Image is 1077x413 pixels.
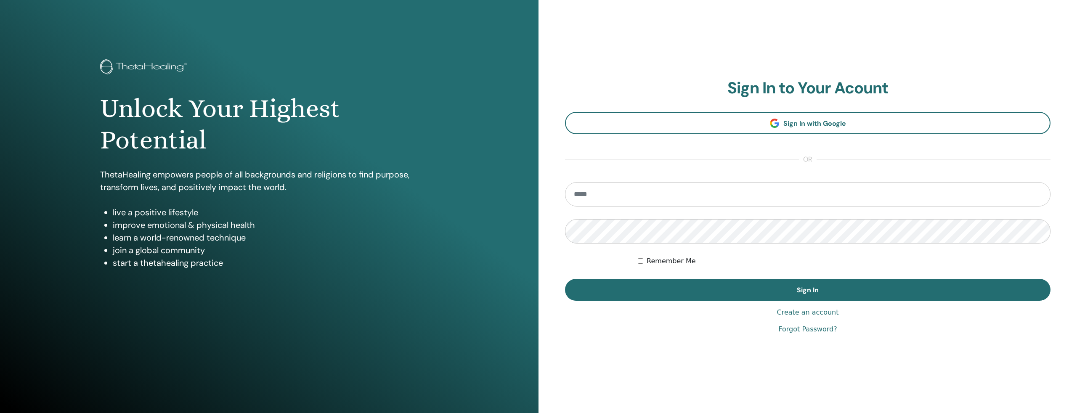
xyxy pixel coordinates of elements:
button: Sign In [565,279,1050,301]
span: Sign In [797,286,819,294]
li: improve emotional & physical health [113,219,438,231]
h2: Sign In to Your Acount [565,79,1050,98]
li: start a thetahealing practice [113,257,438,269]
h1: Unlock Your Highest Potential [100,93,438,156]
span: Sign In with Google [783,119,846,128]
a: Forgot Password? [778,324,837,334]
p: ThetaHealing empowers people of all backgrounds and religions to find purpose, transform lives, a... [100,168,438,193]
li: live a positive lifestyle [113,206,438,219]
span: or [799,154,817,164]
label: Remember Me [647,256,696,266]
li: join a global community [113,244,438,257]
div: Keep me authenticated indefinitely or until I manually logout [638,256,1050,266]
a: Sign In with Google [565,112,1050,134]
li: learn a world-renowned technique [113,231,438,244]
a: Create an account [777,307,838,318]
